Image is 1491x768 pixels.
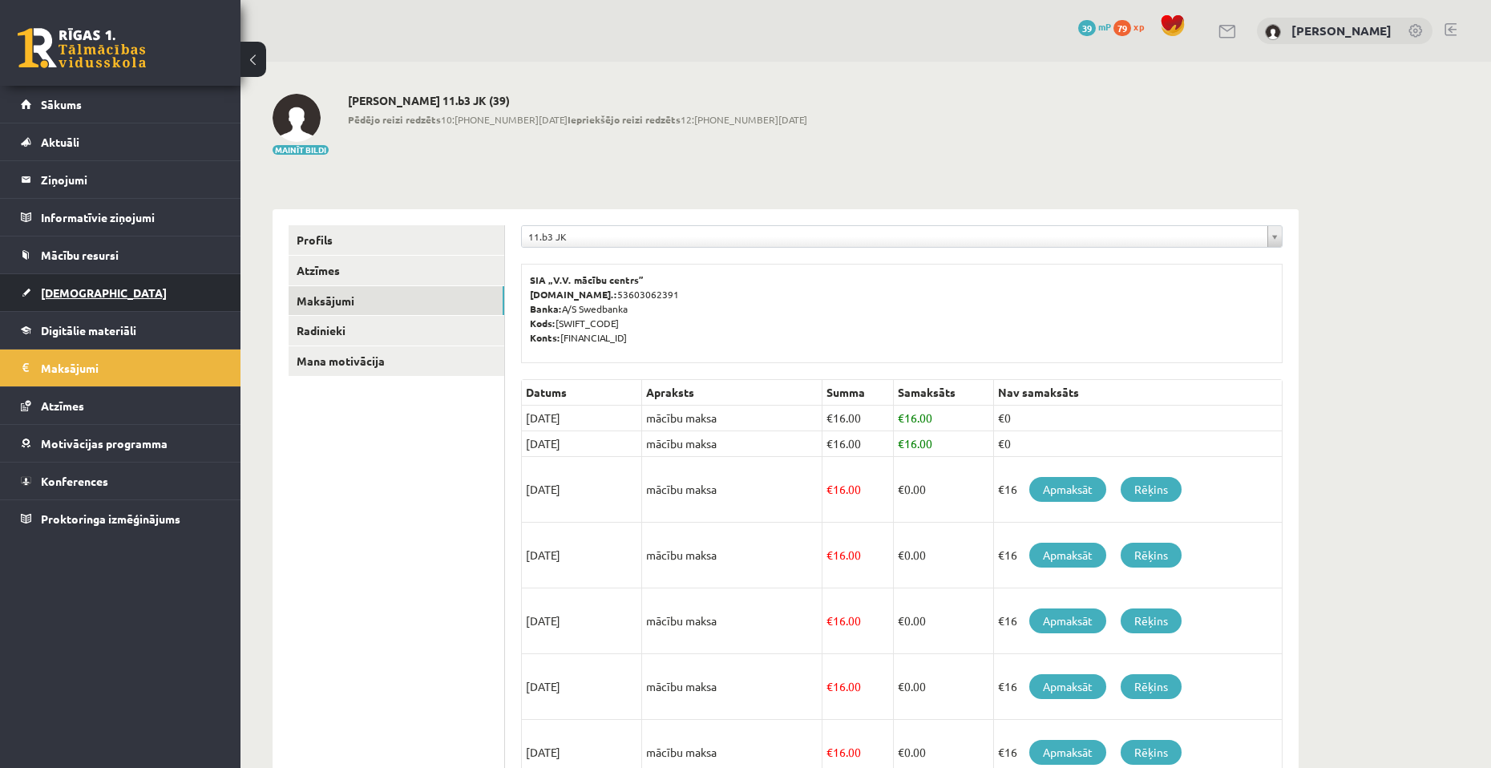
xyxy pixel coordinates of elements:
b: [DOMAIN_NAME].: [530,288,617,301]
a: Apmaksāt [1029,740,1106,765]
td: €0 [993,431,1282,457]
a: Rēķins [1121,674,1182,699]
span: Proktoringa izmēģinājums [41,511,180,526]
span: Atzīmes [41,398,84,413]
b: Kods: [530,317,556,329]
p: 53603062391 A/S Swedbanka [SWIFT_CODE] [FINANCIAL_ID] [530,273,1274,345]
a: Rēķins [1121,608,1182,633]
a: Radinieki [289,316,504,346]
td: €16 [993,588,1282,654]
span: € [826,745,833,759]
span: [DEMOGRAPHIC_DATA] [41,285,167,300]
td: €0 [993,406,1282,431]
td: mācību maksa [642,523,822,588]
b: Iepriekšējo reizi redzēts [568,113,681,126]
a: Proktoringa izmēģinājums [21,500,220,537]
b: Pēdējo reizi redzēts [348,113,441,126]
a: Atzīmes [21,387,220,424]
td: [DATE] [522,588,642,654]
td: mācību maksa [642,654,822,720]
b: Banka: [530,302,562,315]
span: € [826,410,833,425]
span: 11.b3 JK [528,226,1261,247]
span: xp [1133,20,1144,33]
span: Mācību resursi [41,248,119,262]
a: Aktuāli [21,123,220,160]
td: [DATE] [522,654,642,720]
span: € [898,679,904,693]
td: [DATE] [522,431,642,457]
span: Aktuāli [41,135,79,149]
a: Rēķins [1121,543,1182,568]
td: 16.00 [822,431,894,457]
a: Informatīvie ziņojumi [21,199,220,236]
span: € [898,745,904,759]
a: Profils [289,225,504,255]
td: 16.00 [822,654,894,720]
img: Kristaps Zomerfelds [1265,24,1281,40]
span: € [826,679,833,693]
td: 16.00 [822,457,894,523]
th: Apraksts [642,380,822,406]
span: Konferences [41,474,108,488]
legend: Maksājumi [41,350,220,386]
a: Rīgas 1. Tālmācības vidusskola [18,28,146,68]
a: Konferences [21,463,220,499]
a: Atzīmes [289,256,504,285]
td: 16.00 [822,523,894,588]
th: Summa [822,380,894,406]
a: Rēķins [1121,740,1182,765]
b: SIA „V.V. mācību centrs” [530,273,644,286]
td: [DATE] [522,457,642,523]
span: Digitālie materiāli [41,323,136,338]
td: 16.00 [893,406,993,431]
legend: Informatīvie ziņojumi [41,199,220,236]
a: Rēķins [1121,477,1182,502]
span: € [898,613,904,628]
td: 16.00 [893,431,993,457]
span: € [898,436,904,451]
td: €16 [993,457,1282,523]
a: Apmaksāt [1029,543,1106,568]
span: Motivācijas programma [41,436,168,451]
a: Mana motivācija [289,346,504,376]
th: Datums [522,380,642,406]
td: [DATE] [522,406,642,431]
span: Sākums [41,97,82,111]
a: Digitālie materiāli [21,312,220,349]
span: € [898,482,904,496]
a: Apmaksāt [1029,608,1106,633]
h2: [PERSON_NAME] 11.b3 JK (39) [348,94,807,107]
a: 11.b3 JK [522,226,1282,247]
td: mācību maksa [642,406,822,431]
span: € [826,548,833,562]
a: 79 xp [1113,20,1152,33]
td: 0.00 [893,457,993,523]
span: € [826,436,833,451]
a: [DEMOGRAPHIC_DATA] [21,274,220,311]
a: [PERSON_NAME] [1291,22,1392,38]
td: 16.00 [822,588,894,654]
th: Nav samaksāts [993,380,1282,406]
td: 0.00 [893,523,993,588]
a: Mācību resursi [21,236,220,273]
span: € [826,482,833,496]
td: €16 [993,523,1282,588]
a: 39 mP [1078,20,1111,33]
td: €16 [993,654,1282,720]
a: Apmaksāt [1029,674,1106,699]
a: Maksājumi [21,350,220,386]
b: Konts: [530,331,560,344]
td: 0.00 [893,588,993,654]
span: € [898,410,904,425]
a: Maksājumi [289,286,504,316]
th: Samaksāts [893,380,993,406]
span: € [898,548,904,562]
a: Apmaksāt [1029,477,1106,502]
a: Ziņojumi [21,161,220,198]
span: € [826,613,833,628]
td: 0.00 [893,654,993,720]
td: [DATE] [522,523,642,588]
td: 16.00 [822,406,894,431]
span: 10:[PHONE_NUMBER][DATE] 12:[PHONE_NUMBER][DATE] [348,112,807,127]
